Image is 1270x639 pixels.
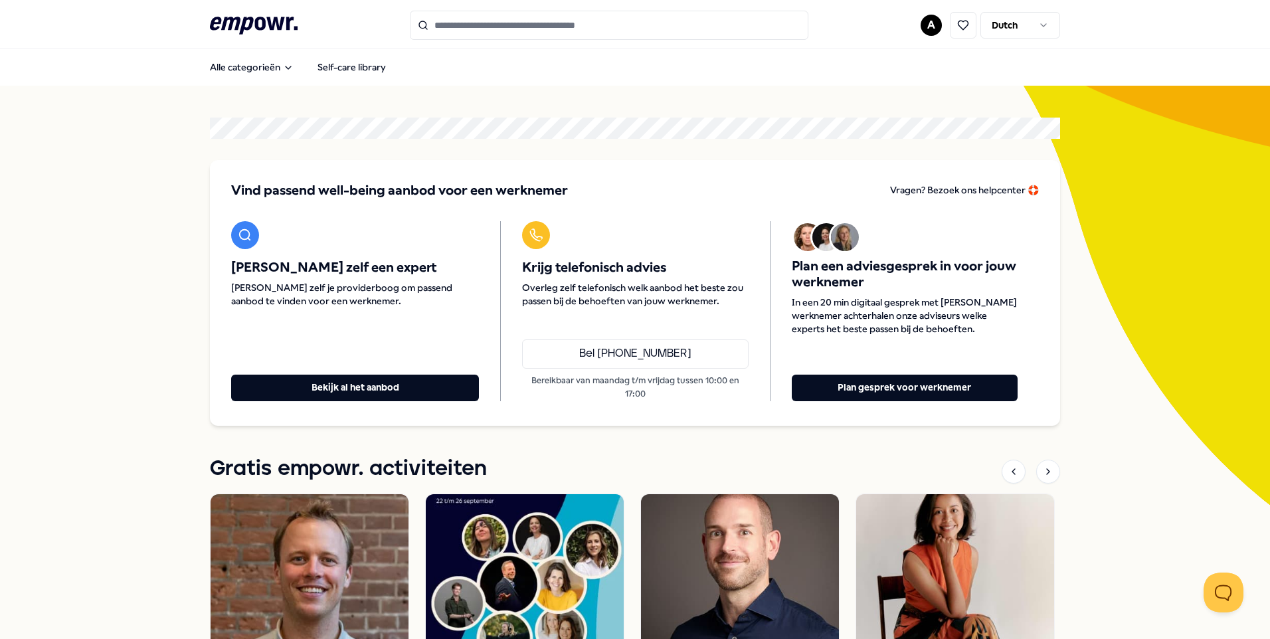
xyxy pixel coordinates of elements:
[812,223,840,251] img: Avatar
[794,223,822,251] img: Avatar
[231,281,479,308] span: [PERSON_NAME] zelf je providerboog om passend aanbod te vinden voor een werknemer.
[792,375,1018,401] button: Plan gesprek voor werknemer
[522,374,748,401] p: Bereikbaar van maandag t/m vrijdag tussen 10:00 en 17:00
[890,185,1039,195] span: Vragen? Bezoek ons helpcenter 🛟
[231,375,479,401] button: Bekijk al het aanbod
[792,296,1018,335] span: In een 20 min digitaal gesprek met [PERSON_NAME] werknemer achterhalen onze adviseurs welke exper...
[231,181,568,200] span: Vind passend well-being aanbod voor een werknemer
[231,260,479,276] span: [PERSON_NAME] zelf een expert
[921,15,942,36] button: A
[210,452,487,486] h1: Gratis empowr. activiteiten
[890,181,1039,200] a: Vragen? Bezoek ons helpcenter 🛟
[522,339,748,369] a: Bel [PHONE_NUMBER]
[410,11,808,40] input: Search for products, categories or subcategories
[1204,573,1243,612] iframe: Help Scout Beacon - Open
[199,54,304,80] button: Alle categorieën
[792,258,1018,290] span: Plan een adviesgesprek in voor jouw werknemer
[522,281,748,308] span: Overleg zelf telefonisch welk aanbod het beste zou passen bij de behoeften van jouw werknemer.
[831,223,859,251] img: Avatar
[199,54,397,80] nav: Main
[522,260,748,276] span: Krijg telefonisch advies
[307,54,397,80] a: Self-care library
